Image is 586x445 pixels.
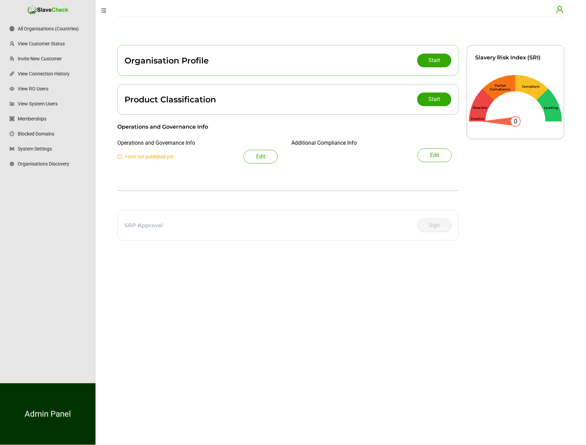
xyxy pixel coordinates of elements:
[540,106,562,110] div: Leading
[124,95,216,104] div: Product Classification
[467,117,488,121] div: Inactive
[489,83,511,91] div: Partial Compliance
[475,54,556,62] div: Slavery Risk Index (SRI)
[18,82,88,96] a: View RO Users
[18,97,88,111] a: View System Users
[18,22,88,35] a: All Organisations (Countries)
[461,62,570,138] svg: Gauge 0
[124,56,209,66] div: Organisation Profile
[117,123,452,131] div: Operations and Governance Info
[417,148,452,162] button: Edit
[256,153,265,161] span: Edit
[428,95,440,103] span: Start
[428,56,440,64] span: Start
[430,151,439,159] span: Edit
[417,92,451,106] button: Start
[291,139,357,147] div: Additional Compliance Info
[18,157,88,171] a: Organisations Discovery
[18,37,88,51] a: View Customer Status
[18,112,88,126] a: Memberships
[124,222,163,229] div: SRP Approval
[244,150,278,163] button: Edit
[117,139,195,147] div: Operations and Governance Info
[18,67,88,81] a: View Connection History
[117,154,122,159] span: exclamation-circle
[18,127,88,141] a: Blocked Domains
[514,117,517,125] text: 0
[417,54,451,67] button: Start
[520,85,542,89] div: Compliant
[556,5,564,14] span: user
[417,218,451,232] button: Sign
[18,52,88,66] a: Invite New Customer
[18,142,88,156] a: System Settings
[117,154,173,159] span: Form not published yet
[101,8,106,13] span: menu-fold
[469,106,491,110] div: Reactive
